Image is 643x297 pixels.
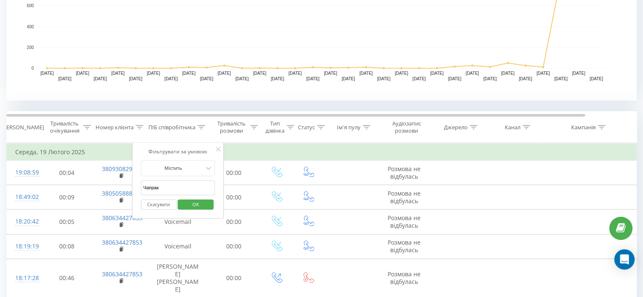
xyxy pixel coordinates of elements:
[102,238,142,246] a: 380634427853
[76,71,90,76] text: [DATE]
[208,161,260,185] td: 00:00
[483,76,497,81] text: [DATE]
[148,124,195,131] div: ПІБ співробітника
[184,198,208,211] span: OK
[182,71,196,76] text: [DATE]
[265,120,285,134] div: Тип дзвінка
[102,189,142,197] a: 380505888554
[27,4,34,8] text: 600
[208,234,260,259] td: 00:00
[102,165,142,173] a: 380930829500
[388,270,421,286] span: Розмова не відбулась
[41,161,93,185] td: 00:04
[359,71,373,76] text: [DATE]
[288,71,302,76] text: [DATE]
[27,25,34,29] text: 400
[102,270,142,278] a: 380634427853
[324,71,337,76] text: [DATE]
[505,124,520,131] div: Канал
[572,71,586,76] text: [DATE]
[141,147,215,156] div: Фільтрувати за умовою
[386,120,427,134] div: Аудіозапис розмови
[215,120,248,134] div: Тривалість розмови
[571,124,596,131] div: Кампанія
[148,210,208,234] td: Voicemail
[298,124,315,131] div: Статус
[15,189,32,205] div: 18:49:02
[15,213,32,230] div: 18:20:42
[200,76,213,81] text: [DATE]
[306,76,320,81] text: [DATE]
[41,210,93,234] td: 00:05
[377,76,391,81] text: [DATE]
[15,270,32,286] div: 18:17:28
[388,165,421,180] span: Розмова не відбулась
[208,210,260,234] td: 00:00
[430,71,444,76] text: [DATE]
[102,214,142,222] a: 380634427853
[58,76,72,81] text: [DATE]
[388,189,421,205] span: Розмова не відбулась
[141,199,177,210] button: Скасувати
[554,76,568,81] text: [DATE]
[148,234,208,259] td: Voicemail
[501,71,514,76] text: [DATE]
[27,45,34,50] text: 200
[342,76,355,81] text: [DATE]
[93,76,107,81] text: [DATE]
[15,164,32,181] div: 19:08:59
[448,76,462,81] text: [DATE]
[536,71,550,76] text: [DATE]
[31,66,34,71] text: 0
[235,76,249,81] text: [DATE]
[178,199,214,210] button: OK
[41,185,93,210] td: 00:09
[465,71,479,76] text: [DATE]
[590,76,603,81] text: [DATE]
[147,71,160,76] text: [DATE]
[164,76,178,81] text: [DATE]
[15,238,32,255] div: 18:19:19
[48,120,81,134] div: Тривалість очікування
[337,124,361,131] div: Ім'я пулу
[96,124,134,131] div: Номер клієнта
[271,76,284,81] text: [DATE]
[444,124,468,131] div: Джерело
[519,76,532,81] text: [DATE]
[111,71,125,76] text: [DATE]
[41,234,93,259] td: 00:08
[614,249,635,270] div: Open Intercom Messenger
[253,71,267,76] text: [DATE]
[388,238,421,254] span: Розмова не відбулась
[129,76,142,81] text: [DATE]
[395,71,408,76] text: [DATE]
[208,185,260,210] td: 00:00
[218,71,231,76] text: [DATE]
[1,124,44,131] div: [PERSON_NAME]
[141,180,215,195] input: Введіть значення
[41,71,54,76] text: [DATE]
[388,214,421,229] span: Розмова не відбулась
[413,76,426,81] text: [DATE]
